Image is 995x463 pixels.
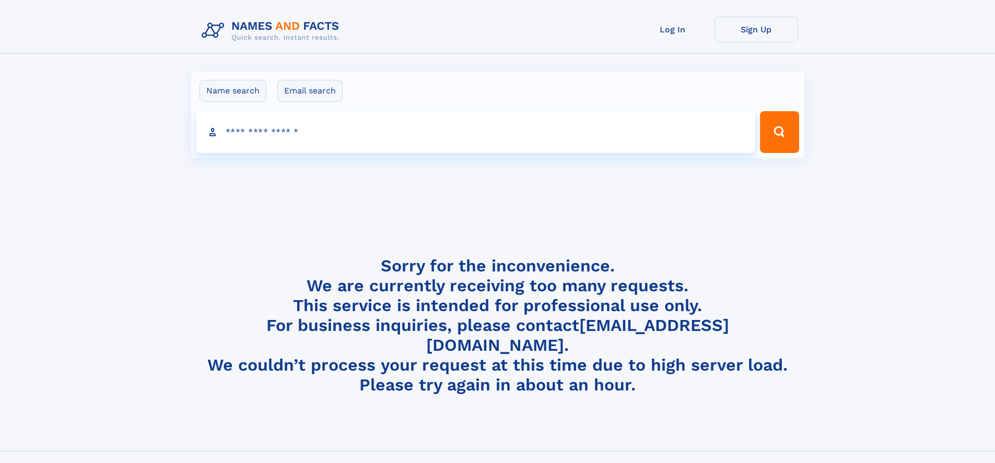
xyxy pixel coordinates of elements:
[277,80,343,102] label: Email search
[197,256,798,395] h4: Sorry for the inconvenience. We are currently receiving too many requests. This service is intend...
[197,17,348,45] img: Logo Names and Facts
[715,17,798,42] a: Sign Up
[631,17,715,42] a: Log In
[196,111,756,153] input: search input
[200,80,266,102] label: Name search
[760,111,799,153] button: Search Button
[426,315,729,355] a: [EMAIL_ADDRESS][DOMAIN_NAME]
